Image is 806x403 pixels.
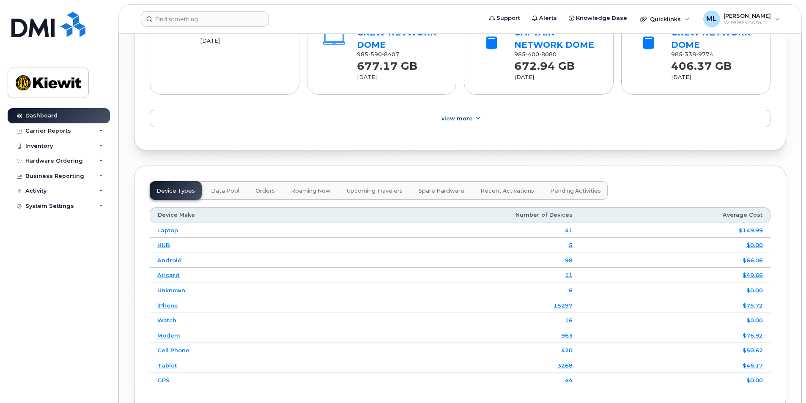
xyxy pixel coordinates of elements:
span: Knowledge Base [576,14,627,22]
a: 420 [561,347,573,354]
a: 6 [569,287,573,294]
a: Android [157,257,182,264]
span: 590 [368,51,382,57]
span: Alerts [539,14,557,22]
strong: 406.37 GB [671,55,732,72]
a: 11 [565,272,573,278]
span: 8080 [539,51,557,57]
div: Quicklinks [634,11,696,27]
a: $0.00 [746,287,763,294]
a: $46.17 [743,362,763,369]
input: Find something... [141,11,269,27]
a: Cell Phone [157,347,189,354]
a: $0.00 [746,242,763,248]
a: 300 [PERSON_NAME] CREW NETWORK DOME [357,3,436,50]
strong: 677.17 GB [357,55,417,72]
span: 338 [683,51,696,57]
div: [DATE] [671,74,755,81]
span: Pending Activities [550,188,601,194]
span: 985 [671,51,713,57]
span: Recent Activations [480,188,534,194]
a: $149.99 [739,227,763,234]
span: 9774 [696,51,713,57]
div: [DATE] [514,74,598,81]
span: 400 [526,51,539,57]
div: [DATE] [357,74,441,81]
a: $49.66 [743,272,763,278]
span: View More [441,115,473,122]
span: 8407 [382,51,399,57]
a: $75.72 [743,302,763,309]
span: Roaming Now [291,188,331,194]
a: 480 RB WKSDRDGE CREW NETWORK DOME [671,3,751,50]
span: Quicklinks [650,16,681,22]
span: Data Pool [211,188,239,194]
a: GPS [157,377,170,384]
a: 41 [565,227,573,234]
a: View More [150,110,770,128]
span: Orders [255,188,275,194]
span: Support [496,14,520,22]
a: 3268 [557,362,573,369]
a: 2201 [PERSON_NAME] CAPTAIN NETWORK DOME [514,3,594,50]
a: 5 [569,242,573,248]
a: Modem [157,332,180,339]
a: 44 [565,377,573,384]
a: 15297 [554,302,573,309]
div: [DATE] [200,37,284,45]
span: 985 [514,51,557,57]
a: 16 [565,317,573,324]
span: ML [706,14,717,24]
a: Laptop [157,227,178,234]
a: Watch [157,317,176,324]
a: 963 [561,332,573,339]
span: Wireless Admin [724,19,771,26]
span: Spare Hardware [419,188,464,194]
span: [PERSON_NAME] [724,12,771,19]
a: Aircard [157,272,180,278]
a: $66.06 [743,257,763,264]
div: Matthew Linderman [697,11,786,27]
strong: 817.31 GB [200,19,260,36]
a: $76.92 [743,332,763,339]
a: $0.00 [746,317,763,324]
a: Knowledge Base [563,10,633,27]
a: iPhone [157,302,178,309]
span: 985 [357,51,399,57]
a: Support [483,10,526,27]
span: Upcoming Travelers [347,188,403,194]
a: Alerts [526,10,563,27]
a: HUB [157,242,170,248]
th: Number of Devices [332,207,580,223]
a: 98 [565,257,573,264]
a: $50.62 [743,347,763,354]
a: $0.00 [746,377,763,384]
th: Device Make [150,207,332,223]
iframe: Messenger Launcher [769,366,800,397]
a: Unknown [157,287,185,294]
strong: 672.94 GB [514,55,575,72]
a: Tablet [157,362,177,369]
th: Average Cost [580,207,770,223]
